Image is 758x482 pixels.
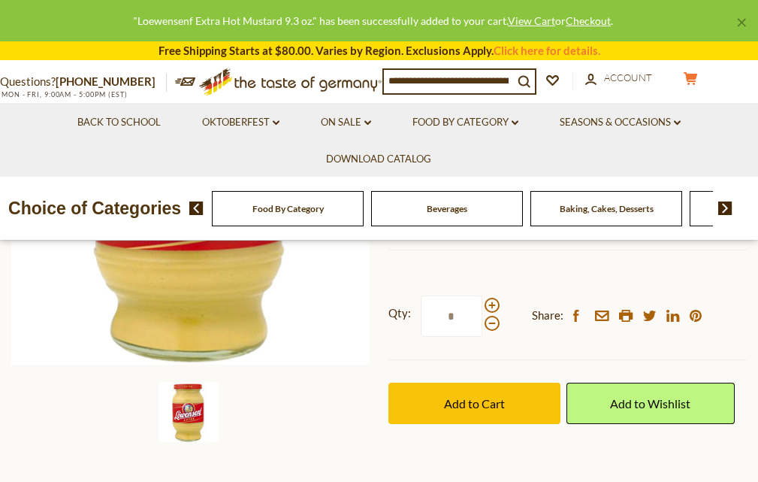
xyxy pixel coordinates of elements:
a: Click here for details. [494,44,600,57]
a: Oktoberfest [202,114,279,131]
a: [PHONE_NUMBER] [56,74,156,88]
a: × [737,18,746,27]
a: Add to Wishlist [566,383,735,424]
button: Add to Cart [388,383,560,424]
a: View Cart [508,14,555,27]
a: Food By Category [412,114,518,131]
img: next arrow [718,202,732,215]
input: Qty: [421,296,482,337]
a: Food By Category [252,203,324,214]
a: Seasons & Occasions [560,114,681,131]
div: "Loewensenf Extra Hot Mustard 9.3 oz." has been successfully added to your cart. or . [12,12,734,29]
a: Beverages [427,203,467,214]
span: Account [604,71,652,83]
a: Baking, Cakes, Desserts [560,203,654,214]
img: previous arrow [189,202,204,215]
span: Share: [532,306,563,325]
img: Lowensenf Extra Hot Mustard [159,382,219,442]
a: Checkout [566,14,611,27]
a: Account [585,70,652,86]
a: Back to School [77,114,161,131]
span: Add to Cart [444,396,505,411]
a: Download Catalog [326,151,431,168]
a: On Sale [321,114,371,131]
strong: Qty: [388,304,411,323]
